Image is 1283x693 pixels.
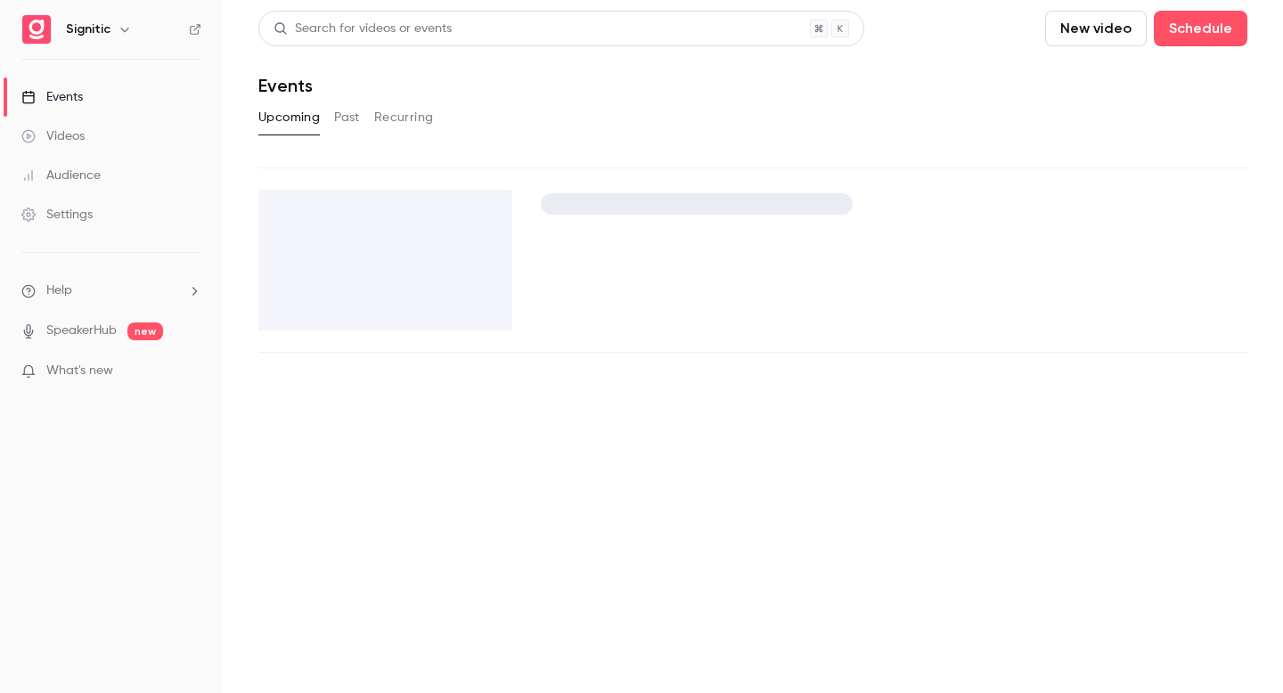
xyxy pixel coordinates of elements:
span: new [127,322,163,340]
h6: Signitic [66,20,110,38]
li: help-dropdown-opener [21,281,201,300]
div: Audience [21,167,101,184]
button: Upcoming [258,103,320,132]
span: What's new [46,362,113,380]
div: Settings [21,206,93,224]
button: Recurring [374,103,434,132]
h1: Events [258,75,313,96]
button: Past [334,103,360,132]
div: Events [21,88,83,106]
button: Schedule [1154,11,1247,46]
div: Videos [21,127,85,145]
a: SpeakerHub [46,322,117,340]
span: Help [46,281,72,300]
button: New video [1045,11,1147,46]
div: Search for videos or events [274,20,452,38]
img: Signitic [22,15,51,44]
